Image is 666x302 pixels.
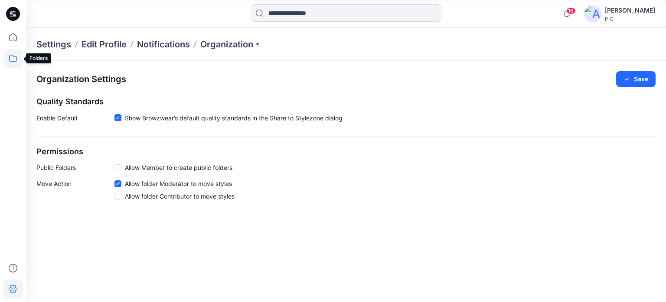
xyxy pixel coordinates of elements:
img: avatar [584,5,601,23]
button: Save [616,71,656,87]
p: Settings [36,38,71,50]
span: Show Browzwear’s default quality standards in the Share to Stylezone dialog [125,113,343,123]
span: 16 [566,7,576,14]
p: Public Folders [36,163,114,172]
span: Allow folder Contributor to move styles [125,192,235,201]
span: Allow Member to create public folders [125,163,232,172]
p: Move Action [36,179,114,204]
h2: Permissions [36,147,656,156]
div: [PERSON_NAME] [605,5,655,16]
p: Enable Default [36,113,114,126]
a: Notifications [137,38,190,50]
a: Edit Profile [82,38,127,50]
div: PIC [605,16,655,22]
h2: Organization Settings [36,74,126,84]
h2: Quality Standards [36,97,656,106]
span: Allow folder Moderator to move styles [125,179,232,188]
